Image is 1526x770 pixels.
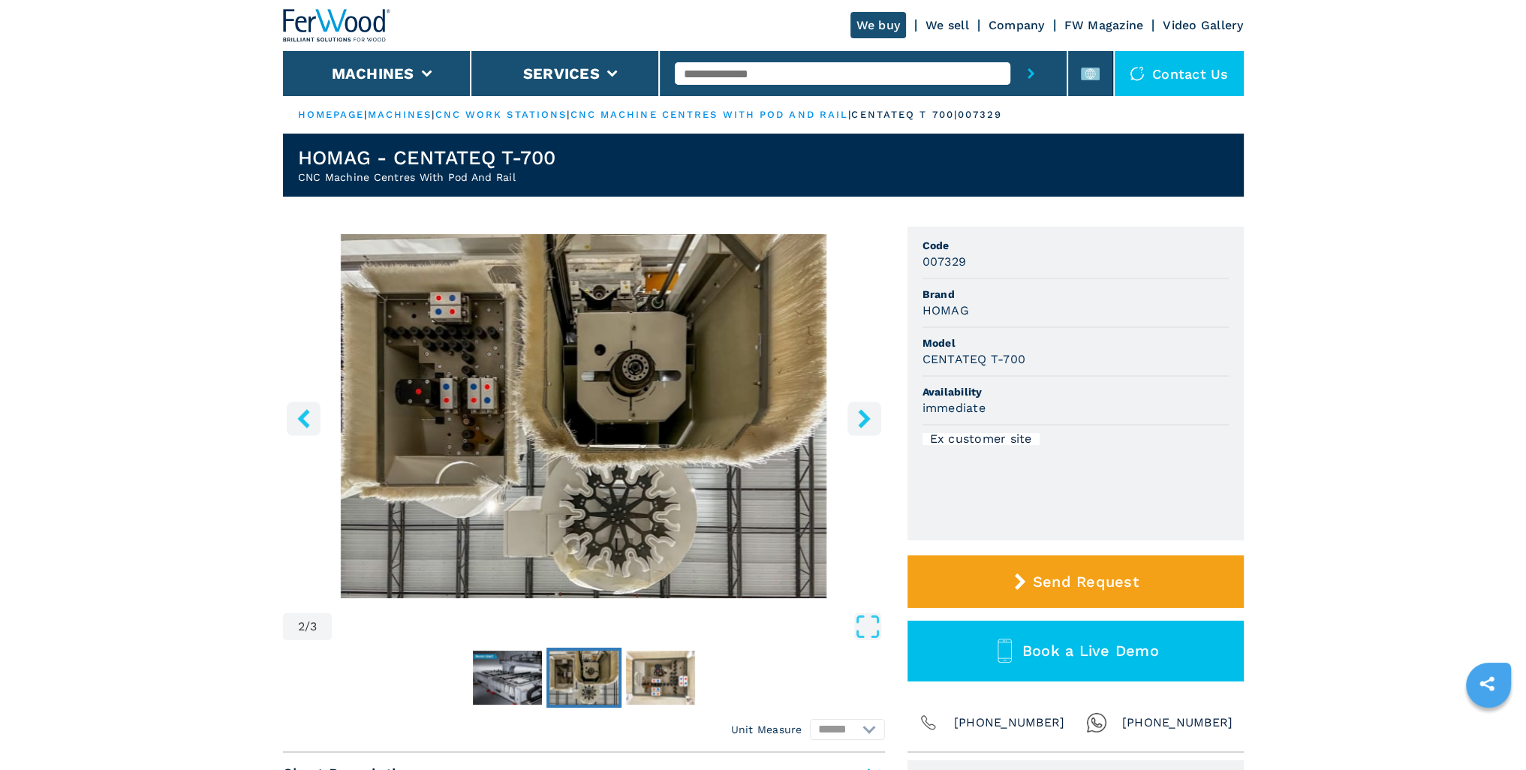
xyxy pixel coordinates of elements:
[850,12,907,38] a: We buy
[1115,51,1244,96] div: Contact us
[958,108,1003,122] p: 007329
[923,399,986,417] h3: immediate
[926,18,969,32] a: We sell
[298,109,365,120] a: HOMEPAGE
[283,9,391,42] img: Ferwood
[923,302,969,319] h3: HOMAG
[1163,18,1243,32] a: Video Gallery
[923,287,1229,302] span: Brand
[298,621,305,633] span: 2
[298,170,556,185] h2: CNC Machine Centres With Pod And Rail
[283,234,885,598] img: CNC Machine Centres With Pod And Rail HOMAG CENTATEQ T-700
[1462,702,1515,759] iframe: Chat
[1086,712,1107,733] img: Whatsapp
[305,621,310,633] span: /
[923,433,1040,445] div: Ex customer site
[923,253,967,270] h3: 007329
[470,648,545,708] button: Go to Slide 1
[626,651,695,705] img: 10f1c9f45b89e0ba9de0ec94874fb202
[923,335,1229,350] span: Model
[731,722,802,737] em: Unit Measure
[336,613,880,640] button: Open Fullscreen
[923,350,1026,368] h3: CENTATEQ T-700
[473,651,542,705] img: 37ced464391e4e9fb269dfaf2d1b2578
[851,108,958,122] p: centateq t 700 |
[1064,18,1144,32] a: FW Magazine
[523,65,600,83] button: Services
[435,109,567,120] a: cnc work stations
[287,402,321,435] button: left-button
[549,651,619,705] img: 6781de618f4ea2a9124c1d9a9049703c
[298,146,556,170] h1: HOMAG - CENTATEQ T-700
[847,402,881,435] button: right-button
[923,238,1229,253] span: Code
[1468,665,1506,702] a: sharethis
[1022,642,1159,660] span: Book a Live Demo
[432,109,435,120] span: |
[918,712,939,733] img: Phone
[954,712,1065,733] span: [PHONE_NUMBER]
[907,621,1244,681] button: Book a Live Demo
[1130,66,1145,81] img: Contact us
[310,621,317,633] span: 3
[364,109,367,120] span: |
[570,109,848,120] a: cnc machine centres with pod and rail
[1033,573,1139,591] span: Send Request
[848,109,851,120] span: |
[989,18,1045,32] a: Company
[546,648,622,708] button: Go to Slide 2
[923,384,1229,399] span: Availability
[567,109,570,120] span: |
[623,648,698,708] button: Go to Slide 3
[907,555,1244,608] button: Send Request
[283,648,885,708] nav: Thumbnail Navigation
[368,109,432,120] a: machines
[1122,712,1233,733] span: [PHONE_NUMBER]
[1010,51,1052,96] button: submit-button
[283,234,885,598] div: Go to Slide 2
[332,65,414,83] button: Machines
